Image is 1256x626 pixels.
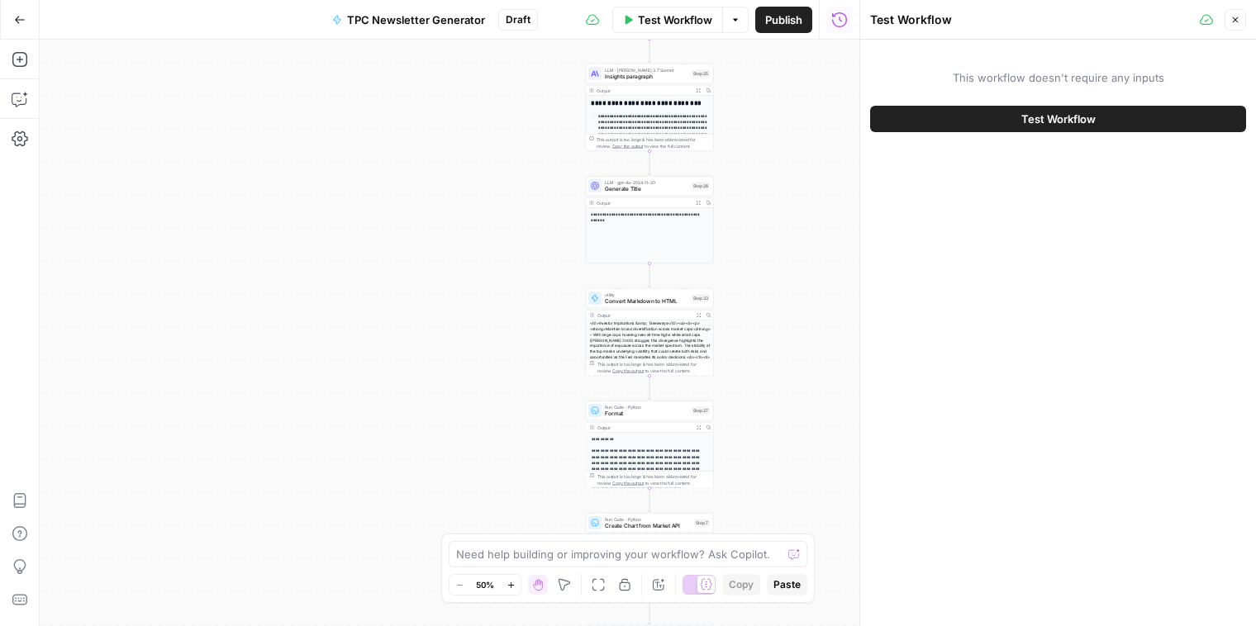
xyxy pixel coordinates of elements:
button: Test Workflow [612,7,722,33]
span: Run Code · Python [605,404,688,410]
div: Output [597,200,691,206]
g: Edge from step_32 to step_25 [649,39,651,63]
div: Step 27 [692,407,710,415]
span: Test Workflow [1021,111,1096,127]
span: Publish [765,12,802,28]
span: TPC Newsletter Generator [347,12,485,28]
div: Step 25 [692,70,710,78]
div: utilityConvert Markdown to HTMLStep 33Output<h2>Investor Implications &amp; Takeaways</h2><ul><li... [586,288,714,376]
span: 50% [476,578,494,591]
g: Edge from step_25 to step_26 [649,151,651,175]
div: Output [597,312,691,319]
div: Step 26 [692,183,710,190]
span: This workflow doesn't require any inputs [870,69,1246,86]
span: Create Chart from Market API [605,522,691,530]
button: Test Workflow [870,106,1246,132]
div: <h2>Investor Implications &amp; Takeaways</h2><ul><li><p><strong>Maintain broad diversification a... [586,320,713,410]
span: Convert Markdown to HTML [605,297,688,306]
div: Output [597,424,691,431]
span: Copy the output [612,481,644,486]
g: Edge from step_33 to step_27 [649,376,651,400]
button: TPC Newsletter Generator [322,7,495,33]
button: Publish [755,7,812,33]
div: Step 7 [694,519,710,527]
span: Copy the output [612,144,644,149]
span: Draft [506,12,530,27]
span: Copy the output [612,368,644,373]
span: utility [605,292,688,298]
span: LLM · [PERSON_NAME] 3.7 Sonnet [605,67,688,74]
span: Copy [729,577,754,592]
span: Insights paragraph [605,73,688,81]
span: Run Code · Python [605,516,691,523]
span: Format [605,410,688,418]
span: Paste [773,577,801,592]
div: Run Code · PythonCreate Chart from Market APIStep 7Output{ "success":true, "url":"[URL][DOMAIN_NA... [586,513,714,600]
span: Test Workflow [638,12,712,28]
g: Edge from step_27 to step_7 [649,488,651,512]
g: Edge from step_7 to step_14 [649,600,651,624]
button: Paste [767,574,807,595]
div: Output [597,88,691,94]
button: Copy [722,574,760,595]
div: This output is too large & has been abbreviated for review. to view the full content. [597,473,710,486]
div: Step 33 [692,295,710,302]
span: Generate Title [605,185,688,193]
div: This output is too large & has been abbreviated for review. to view the full content. [597,136,710,149]
g: Edge from step_26 to step_33 [649,263,651,287]
span: LLM · gpt-4o-2024-11-20 [605,179,688,186]
div: This output is too large & has been abbreviated for review. to view the full content. [597,361,710,374]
